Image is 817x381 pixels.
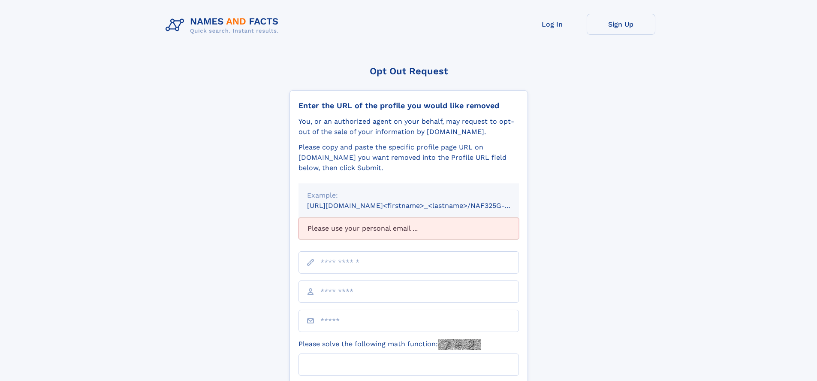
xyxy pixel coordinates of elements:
a: Sign Up [587,14,655,35]
div: Enter the URL of the profile you would like removed [298,101,519,110]
div: You, or an authorized agent on your behalf, may request to opt-out of the sale of your informatio... [298,116,519,137]
small: [URL][DOMAIN_NAME]<firstname>_<lastname>/NAF325G-xxxxxxxx [307,201,535,210]
div: Opt Out Request [289,66,528,76]
div: Example: [307,190,510,201]
div: Please copy and paste the specific profile page URL on [DOMAIN_NAME] you want removed into the Pr... [298,142,519,173]
div: Please use your personal email ... [298,218,519,239]
a: Log In [518,14,587,35]
label: Please solve the following math function: [298,339,481,350]
img: Logo Names and Facts [162,14,286,37]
